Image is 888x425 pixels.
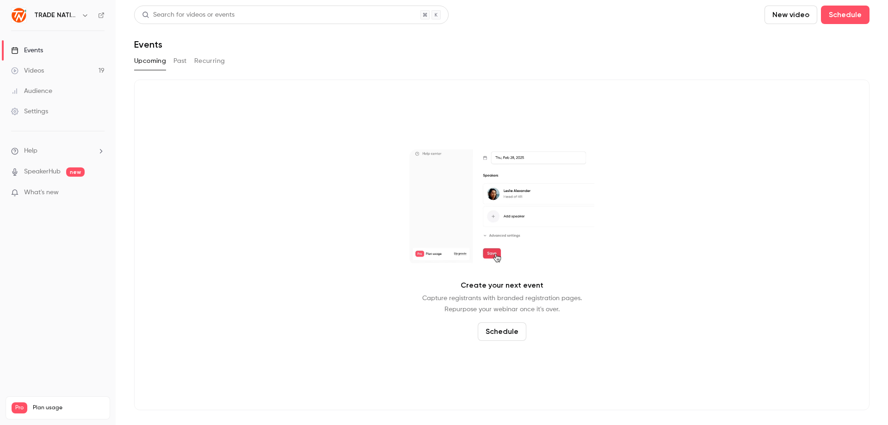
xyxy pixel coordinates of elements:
[173,54,187,68] button: Past
[478,322,526,341] button: Schedule
[142,10,234,20] div: Search for videos or events
[134,39,162,50] h1: Events
[11,107,48,116] div: Settings
[134,54,166,68] button: Upcoming
[34,11,78,20] h6: TRADE NATION
[24,167,61,177] a: SpeakerHub
[821,6,869,24] button: Schedule
[24,188,59,197] span: What's new
[93,189,105,197] iframe: Noticeable Trigger
[765,6,817,24] button: New video
[24,146,37,156] span: Help
[66,167,85,177] span: new
[11,86,52,96] div: Audience
[11,66,44,75] div: Videos
[422,293,582,315] p: Capture registrants with branded registration pages. Repurpose your webinar once it's over.
[194,54,225,68] button: Recurring
[33,404,104,412] span: Plan usage
[11,146,105,156] li: help-dropdown-opener
[461,280,543,291] p: Create your next event
[12,402,27,413] span: Pro
[11,46,43,55] div: Events
[12,8,26,23] img: TRADE NATION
